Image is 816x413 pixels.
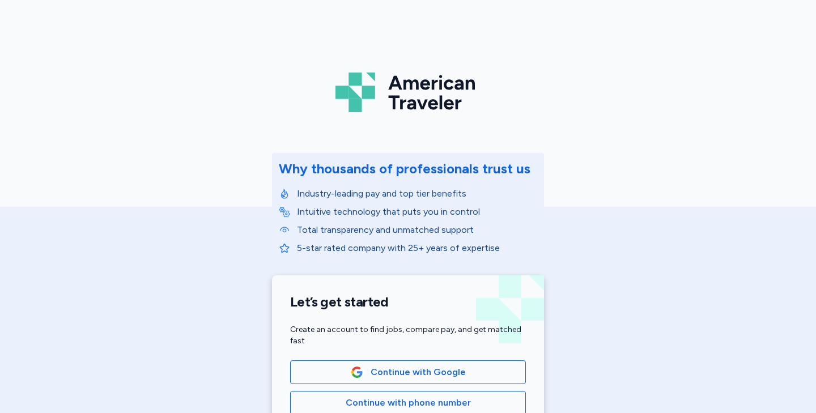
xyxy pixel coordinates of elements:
div: Create an account to find jobs, compare pay, and get matched fast [290,324,526,347]
div: Why thousands of professionals trust us [279,160,530,178]
img: Logo [335,68,481,117]
p: Industry-leading pay and top tier benefits [297,187,537,201]
button: Google LogoContinue with Google [290,360,526,384]
p: Intuitive technology that puts you in control [297,205,537,219]
p: Total transparency and unmatched support [297,223,537,237]
span: Continue with Google [371,365,466,379]
p: 5-star rated company with 25+ years of expertise [297,241,537,255]
h1: Let’s get started [290,293,526,310]
img: Google Logo [351,366,363,378]
span: Continue with phone number [346,396,471,410]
